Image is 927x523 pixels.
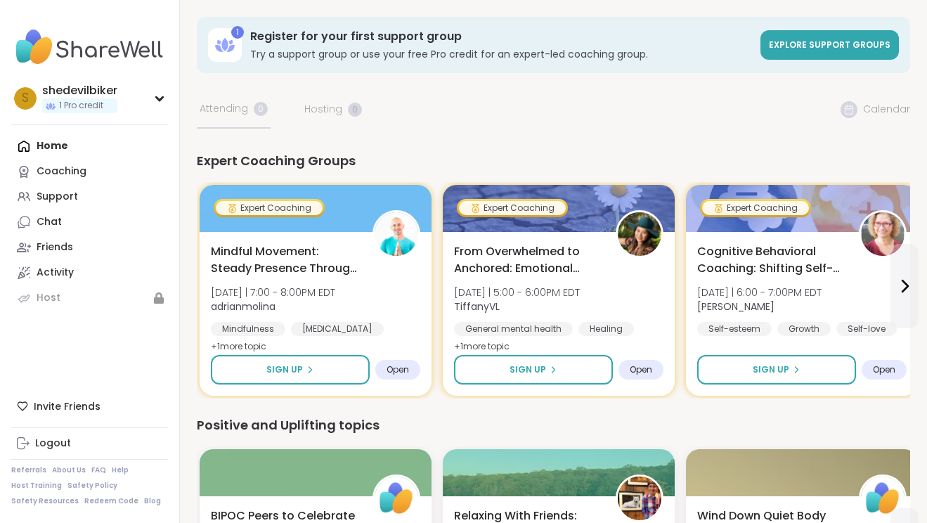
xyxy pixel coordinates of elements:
[52,465,86,475] a: About Us
[769,39,890,51] span: Explore support groups
[753,363,789,376] span: Sign Up
[11,235,168,260] a: Friends
[697,299,774,314] b: [PERSON_NAME]
[836,322,897,336] div: Self-love
[211,322,285,336] div: Mindfulness
[459,201,566,215] div: Expert Coaching
[11,285,168,311] a: Host
[37,266,74,280] div: Activity
[11,260,168,285] a: Activity
[37,291,60,305] div: Host
[630,364,652,375] span: Open
[618,212,661,256] img: TiffanyVL
[84,496,138,506] a: Redeem Code
[250,47,752,61] h3: Try a support group or use your free Pro credit for an expert-led coaching group.
[11,431,168,456] a: Logout
[873,364,895,375] span: Open
[702,201,809,215] div: Expert Coaching
[197,415,910,435] div: Positive and Uplifting topics
[11,22,168,72] img: ShareWell Nav Logo
[37,215,62,229] div: Chat
[454,299,500,314] b: TiffanyVL
[697,355,856,385] button: Sign Up
[154,167,165,178] iframe: Spotlight
[454,285,580,299] span: [DATE] | 5:00 - 6:00PM EDT
[510,363,546,376] span: Sign Up
[454,243,600,277] span: From Overwhelmed to Anchored: Emotional Regulation
[59,100,103,112] span: 1 Pro credit
[697,285,822,299] span: [DATE] | 6:00 - 7:00PM EDT
[67,481,117,491] a: Safety Policy
[861,477,905,520] img: ShareWell
[375,212,418,256] img: adrianmolina
[291,322,384,336] div: [MEDICAL_DATA]
[211,243,357,277] span: Mindful Movement: Steady Presence Through Yoga
[777,322,831,336] div: Growth
[112,465,129,475] a: Help
[37,240,73,254] div: Friends
[387,364,409,375] span: Open
[250,29,752,44] h3: Register for your first support group
[11,394,168,419] div: Invite Friends
[11,159,168,184] a: Coaching
[211,285,335,299] span: [DATE] | 7:00 - 8:00PM EDT
[697,243,843,277] span: Cognitive Behavioral Coaching: Shifting Self-Talk
[211,299,275,314] b: adrianmolina
[11,496,79,506] a: Safety Resources
[231,26,244,39] div: 1
[760,30,899,60] a: Explore support groups
[91,465,106,475] a: FAQ
[37,190,78,204] div: Support
[454,355,613,385] button: Sign Up
[375,477,418,520] img: ShareWell
[11,209,168,235] a: Chat
[697,322,772,336] div: Self-esteem
[11,184,168,209] a: Support
[37,164,86,179] div: Coaching
[35,437,71,451] div: Logout
[216,201,323,215] div: Expert Coaching
[11,481,62,491] a: Host Training
[454,322,573,336] div: General mental health
[266,363,303,376] span: Sign Up
[618,477,661,520] img: AmberWolffWizard
[144,496,161,506] a: Blog
[197,151,910,171] div: Expert Coaching Groups
[211,355,370,385] button: Sign Up
[42,83,117,98] div: shedevilbiker
[11,465,46,475] a: Referrals
[578,322,634,336] div: Healing
[861,212,905,256] img: Fausta
[22,89,29,108] span: s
